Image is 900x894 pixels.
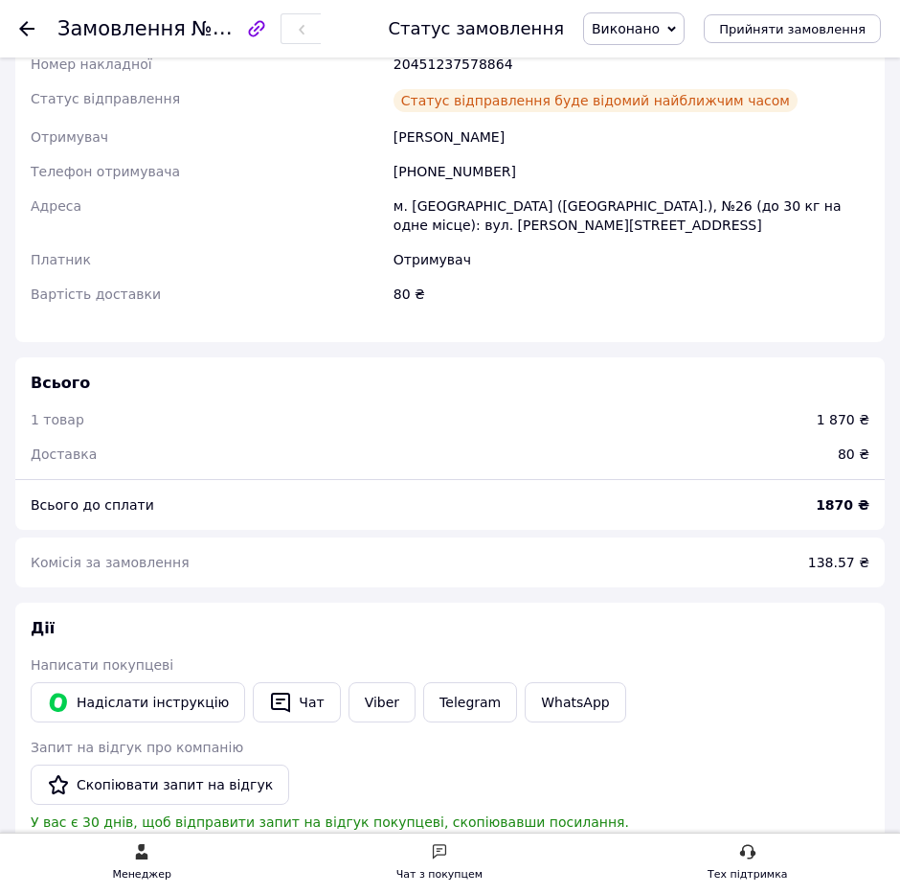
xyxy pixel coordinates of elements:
span: Статус відправлення [31,91,180,106]
span: Доставка [31,447,97,462]
span: Комісія за замовлення [31,555,190,570]
div: [PHONE_NUMBER] [390,154,873,189]
button: Скопіювати запит на відгук [31,765,289,805]
span: Написати покупцеві [31,657,173,673]
a: Telegram [423,682,517,722]
div: Чат з покупцем [396,865,483,884]
span: Телефон отримувача [31,164,180,179]
span: Отримувач [31,129,108,145]
span: 1 товар [31,412,84,427]
div: [PERSON_NAME] [390,120,873,154]
span: Запит на відгук про компанію [31,740,243,755]
span: Прийняти замовлення [719,22,866,36]
div: Статус відправлення буде відомий найближчим часом [394,89,798,112]
div: 20451237578864 [390,47,873,81]
button: Прийняти замовлення [704,14,881,43]
span: Замовлення [57,17,186,40]
div: 80 ₴ [390,277,873,311]
span: Виконано [592,21,660,36]
div: Отримувач [390,242,873,277]
a: Viber [349,682,416,722]
span: У вас є 30 днів, щоб відправити запит на відгук покупцеві, скопіювавши посилання. [31,814,629,830]
button: Надіслати інструкцію [31,682,245,722]
span: Номер накладної [31,57,152,72]
a: WhatsApp [525,682,625,722]
div: Повернутися назад [19,19,34,38]
div: м. [GEOGRAPHIC_DATA] ([GEOGRAPHIC_DATA].), №26 (до 30 кг на одне місце): вул. [PERSON_NAME][STREE... [390,189,873,242]
span: Адреса [31,198,81,214]
div: Менеджер [112,865,170,884]
span: Платник [31,252,91,267]
span: Всього [31,374,90,392]
span: 138.57 ₴ [808,555,869,570]
span: Дії [31,619,55,637]
span: Всього до сплати [31,497,154,513]
div: 1 870 ₴ [817,410,869,429]
button: Чат [253,682,340,722]
div: Тех підтримка [708,865,788,884]
span: №359524474 [191,16,327,40]
div: Статус замовлення [388,19,564,38]
div: 80 ₴ [826,433,881,475]
span: Вартість доставки [31,287,161,302]
b: 1870 ₴ [816,497,869,513]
